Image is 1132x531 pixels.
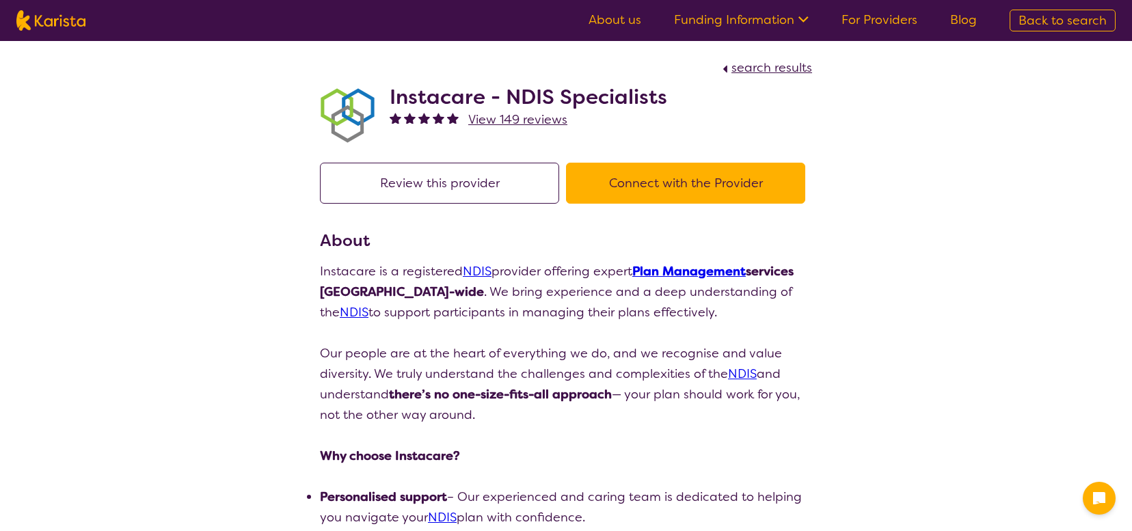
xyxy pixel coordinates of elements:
[447,112,459,124] img: fullstar
[418,112,430,124] img: fullstar
[1019,12,1107,29] span: Back to search
[731,59,812,76] span: search results
[674,12,809,28] a: Funding Information
[404,112,416,124] img: fullstar
[468,111,567,128] span: View 149 reviews
[728,366,757,382] a: NDIS
[320,88,375,143] img: obkhna0zu27zdd4ubuus.png
[463,263,491,280] a: NDIS
[320,163,559,204] button: Review this provider
[320,228,812,253] h3: About
[320,487,812,528] li: – Our experienced and caring team is dedicated to helping you navigate your plan with confidence.
[1010,10,1116,31] a: Back to search
[320,343,812,425] p: Our people are at the heart of everything we do, and we recognise and value diversity. We truly u...
[320,261,812,323] p: Instacare is a registered provider offering expert . We bring experience and a deep understanding...
[566,175,812,191] a: Connect with the Provider
[433,112,444,124] img: fullstar
[390,85,667,109] h2: Instacare - NDIS Specialists
[841,12,917,28] a: For Providers
[320,175,566,191] a: Review this provider
[632,263,746,280] a: Plan Management
[390,112,401,124] img: fullstar
[320,448,460,464] strong: Why choose Instacare?
[340,304,368,321] a: NDIS
[589,12,641,28] a: About us
[719,59,812,76] a: search results
[16,10,85,31] img: Karista logo
[950,12,977,28] a: Blog
[566,163,805,204] button: Connect with the Provider
[389,386,612,403] strong: there’s no one-size-fits-all approach
[320,489,447,505] strong: Personalised support
[428,509,457,526] a: NDIS
[468,109,567,130] a: View 149 reviews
